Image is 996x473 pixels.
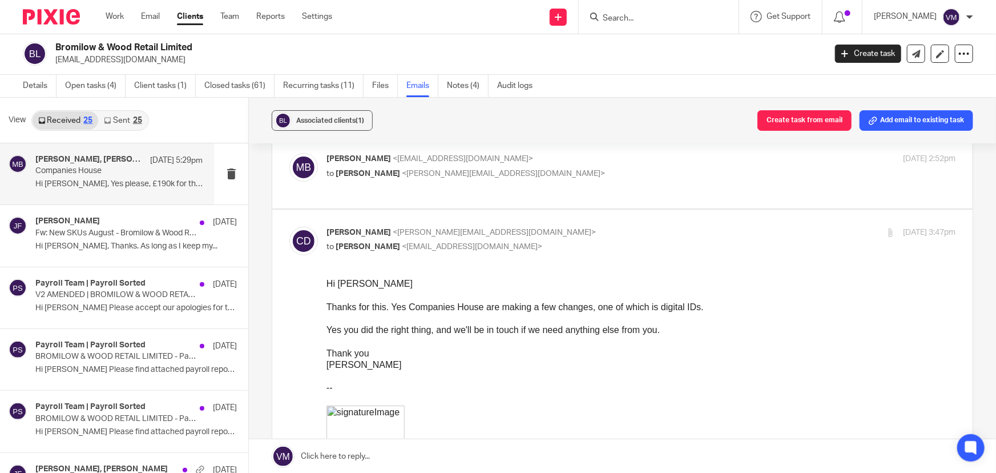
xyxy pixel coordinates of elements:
button: Associated clients(1) [272,110,373,131]
p: Companies House [35,166,170,176]
p: [DATE] 3:47pm [903,227,955,239]
a: Email [141,11,160,22]
span: View [9,114,26,126]
span: <[PERSON_NAME][EMAIL_ADDRESS][DOMAIN_NAME]> [393,229,596,236]
img: svg%3E [23,42,47,66]
a: Files [372,75,398,97]
span: [PERSON_NAME] [326,155,391,163]
span: [PERSON_NAME] [326,229,391,236]
p: [EMAIL_ADDRESS][DOMAIN_NAME] [55,54,818,66]
p: Hi [PERSON_NAME] Please accept our apologies for the... [35,303,237,313]
a: Closed tasks (61) [204,75,275,97]
span: to [326,243,334,251]
p: Hi [PERSON_NAME], Yes please, £190k for this year for... [35,179,203,189]
img: svg%3E [289,153,318,182]
img: svg%3E [9,155,27,173]
p: Fw: New SKUs August - Bromilow & Wood Retail Limited [35,229,197,238]
p: [DATE] [213,402,237,414]
button: Create task from email [757,110,852,131]
a: Recurring tasks (11) [283,75,364,97]
a: Received25 [33,111,98,130]
img: svg%3E [942,8,961,26]
div: 25 [83,117,92,125]
img: Pixie [23,9,80,25]
span: <[EMAIL_ADDRESS][DOMAIN_NAME]> [393,155,533,163]
h4: [PERSON_NAME], [PERSON_NAME] [35,155,144,165]
p: Hi [PERSON_NAME], Thanks. As long as I keep my... [35,242,237,251]
a: Client tasks (1) [134,75,196,97]
img: svg%3E [9,279,27,297]
span: (1) [356,117,364,124]
a: Details [23,75,57,97]
a: Create task [835,45,901,63]
a: Open tasks (4) [65,75,126,97]
h4: Payroll Team | Payroll Sorted [35,340,146,350]
a: Work [106,11,124,22]
p: [DATE] [213,340,237,352]
img: svg%3E [275,112,292,129]
button: Add email to existing task [860,110,973,131]
span: Get Support [767,13,810,21]
img: svg%3E [289,227,318,255]
h4: [PERSON_NAME] [35,217,100,226]
a: Clients [177,11,203,22]
a: Audit logs [497,75,541,97]
p: BROMILOW & WOOD RETAIL LIMITED - Payroll Information - Tax Month 4 | BRO5201 [35,414,197,424]
a: Notes (4) [447,75,489,97]
p: Hi [PERSON_NAME] Please find attached payroll reports... [35,427,237,437]
span: [PERSON_NAME] [336,170,400,178]
p: V2 AMENDED | BROMILOW & WOOD RETAIL LIMITED - Payroll Information - Tax Month 5 | BRO5201 [35,290,197,300]
span: <[EMAIL_ADDRESS][DOMAIN_NAME]> [402,243,542,251]
p: [DATE] 2:52pm [903,153,955,165]
img: svg%3E [9,340,27,359]
a: Reports [256,11,285,22]
img: svg%3E [9,402,27,420]
p: [DATE] [213,217,237,228]
p: BROMILOW & WOOD RETAIL LIMITED - Payroll Information - Tax Month 5 | BRO5201 [35,352,197,362]
h4: Payroll Team | Payroll Sorted [35,279,146,288]
span: to [326,170,334,178]
img: image [104,389,164,414]
div: 25 [133,117,142,125]
h4: Payroll Team | Payroll Sorted [35,402,146,412]
p: [PERSON_NAME] [874,11,937,22]
span: <[PERSON_NAME][EMAIL_ADDRESS][DOMAIN_NAME]> [402,170,605,178]
p: [DATE] 5:29pm [150,155,203,166]
img: svg%3E [9,217,27,235]
a: Emails [406,75,438,97]
span: [PERSON_NAME] [336,243,400,251]
p: [DATE] [213,279,237,290]
span: Associated clients [296,117,364,124]
p: Hi [PERSON_NAME] Please find attached payroll reports... [35,365,237,375]
a: Settings [302,11,332,22]
img: image [104,308,164,332]
a: Sent25 [98,111,147,130]
h2: Bromilow & Wood Retail Limited [55,42,666,54]
a: Team [220,11,239,22]
input: Search [602,14,704,24]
